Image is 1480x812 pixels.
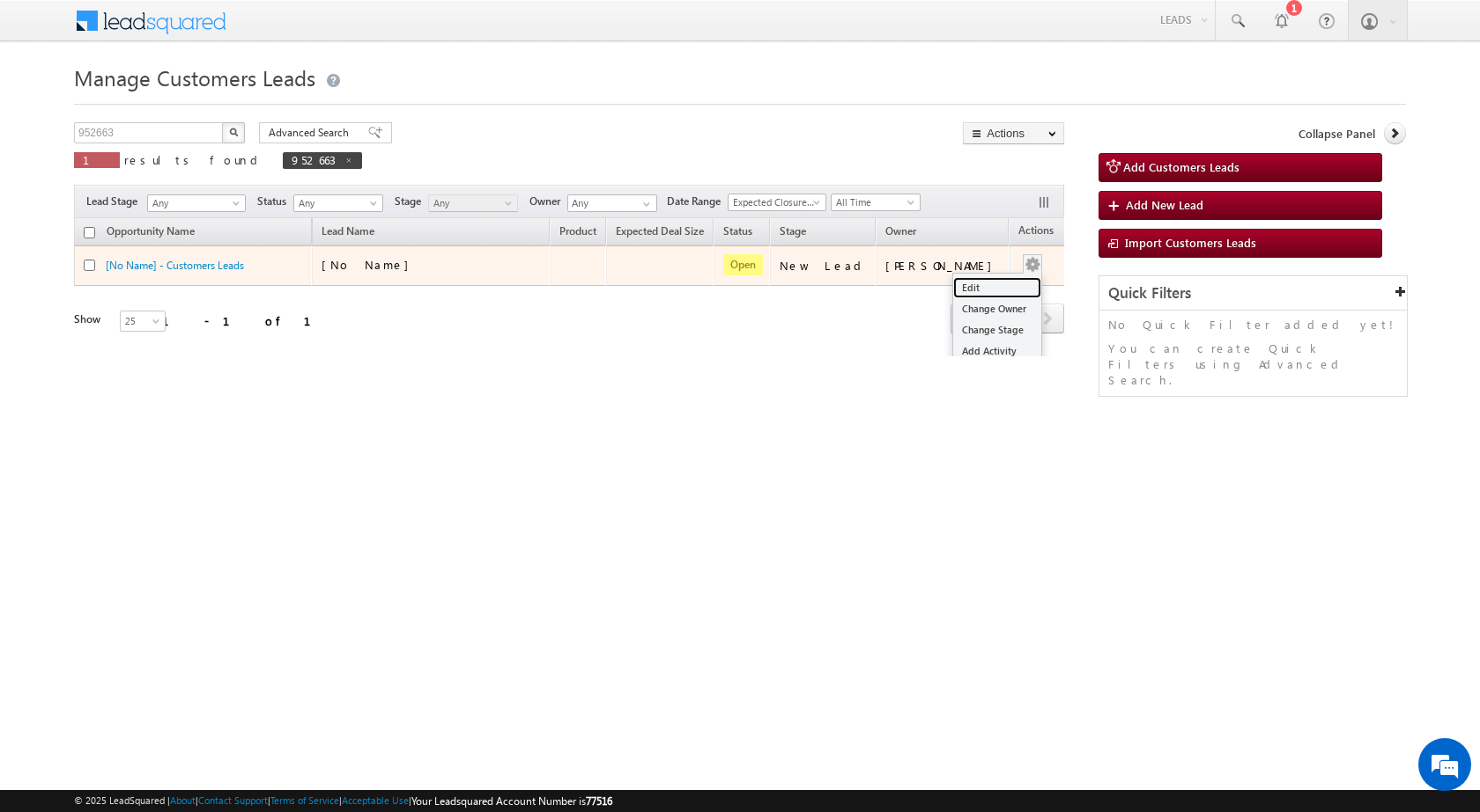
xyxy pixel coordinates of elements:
textarea: Type your message and hit 'Enter' [23,163,322,527]
a: next [1032,305,1064,333]
span: 952663 [292,152,336,167]
div: [PERSON_NAME] [885,258,1001,274]
a: Opportunity Name [98,222,203,245]
span: Actions [1010,221,1062,244]
a: Change Stage [953,319,1041,340]
span: Owner [885,224,916,238]
span: Any [294,195,378,211]
a: Expected Closure Date [728,194,826,211]
span: 77516 [586,794,612,808]
a: About [170,794,196,806]
a: Edit [953,277,1041,298]
a: Any [428,194,518,212]
span: Import Customers Leads [1125,235,1256,250]
a: Add Activity [953,340,1041,362]
span: Lead Stage [86,194,144,209]
button: Actions [963,122,1064,144]
p: No Quick Filter added yet! [1108,317,1398,333]
span: Any [148,195,240,211]
div: Minimize live chat window [289,9,331,51]
div: Quick Filters [1099,276,1407,311]
em: Start Chat [240,542,320,566]
span: Product [559,224,596,238]
span: Add New Lead [1126,197,1203,212]
a: Terms of Service [270,794,339,806]
img: Search [229,128,238,136]
span: Lead Name [313,222,383,245]
span: Date Range [667,194,728,209]
a: Acceptable Use [342,794,409,806]
span: © 2025 LeadSquared | | | | | [74,793,612,809]
a: All Time [831,194,921,211]
span: Add Customers Leads [1123,159,1239,174]
input: Type to Search [567,194,657,212]
span: Opportunity Name [107,224,195,238]
span: [No Name] [322,257,418,272]
div: 1 - 1 of 1 [162,311,332,331]
span: prev [951,304,983,333]
span: Stage [780,224,806,238]
img: d_60004797649_company_0_60004797649 [30,92,74,115]
span: Expected Closure Date [729,194,820,210]
div: Show [74,311,106,327]
p: You can create Quick Filters using Advanced Search. [1108,340,1398,388]
a: Change Owner [953,298,1041,319]
span: Any [429,195,513,211]
div: Chat with us now [92,92,296,115]
span: 1 [83,152,111,167]
span: Status [257,194,293,209]
a: Stage [771,222,815,245]
span: next [1032,304,1064,333]
span: Your Leadsquared Account Number is [411,794,612,808]
div: New Lead [780,258,868,274]
span: Collapse Panel [1299,126,1375,142]
a: Show All Items [633,195,655,213]
span: Open [723,254,763,275]
span: results found [124,152,264,167]
span: 25 [121,313,167,329]
input: Check all records [84,227,95,238]
a: Contact Support [198,794,268,806]
span: Stage [395,194,428,209]
a: Expected Deal Size [607,222,713,245]
a: Any [293,194,383,212]
span: Advanced Search [269,125,354,141]
a: Any [147,194,246,212]
a: prev [951,305,983,333]
a: 25 [120,311,166,332]
a: [No Name] - Customers Leads [106,259,244,272]
span: Owner [529,194,567,209]
span: All Time [832,194,915,210]
span: Manage Customers Leads [74,63,315,91]
span: Expected Deal Size [616,224,704,238]
a: Status [714,222,761,245]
